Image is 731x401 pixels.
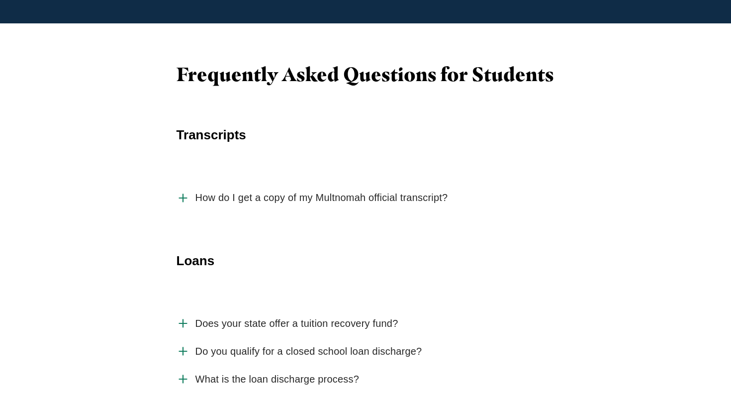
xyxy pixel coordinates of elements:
h4: Loans [177,252,555,270]
span: What is the loan discharge process? [195,373,359,386]
span: Do you qualify for a closed school loan discharge? [195,345,422,358]
h4: Transcripts [177,126,555,144]
h3: Frequently Asked Questions for Students [177,63,555,86]
span: How do I get a copy of my Multnomah official transcript? [195,192,448,204]
span: Does your state offer a tuition recovery fund? [195,317,398,330]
